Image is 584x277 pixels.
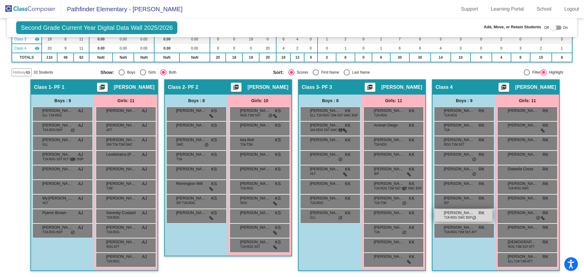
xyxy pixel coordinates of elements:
[14,36,26,42] span: Class 3
[543,195,548,202] span: RK
[374,201,386,205] span: T2A T2M
[33,70,53,75] span: 33 Students
[355,44,372,53] td: 0
[479,137,485,143] span: RK
[211,166,217,172] span: KS
[142,122,147,129] span: AJ
[310,166,340,172] span: [PERSON_NAME]
[508,181,538,187] span: [PERSON_NAME]
[374,113,387,118] span: T2A RDG
[451,44,471,53] td: 3
[113,53,134,62] td: NaN
[451,53,471,62] td: 10
[511,53,530,62] td: 8
[100,70,114,75] span: Show:
[563,25,568,30] span: On
[374,195,404,201] span: [PERSON_NAME]
[492,44,511,53] td: 0
[409,137,415,143] span: KK
[294,70,308,75] div: Scores
[242,35,259,44] td: 19
[210,44,226,53] td: 0
[240,195,270,201] span: [PERSON_NAME]
[479,151,485,158] span: RK
[240,142,252,147] span: T2A T2M
[142,108,147,114] span: AJ
[42,44,57,53] td: 20
[240,181,270,187] span: [PERSON_NAME]
[57,53,74,62] td: 48
[436,84,453,90] span: Class 4
[492,35,511,44] td: 2
[248,84,288,90] span: [PERSON_NAME]
[508,195,538,201] span: [PERSON_NAME]
[106,108,137,114] span: [PERSON_NAME]
[14,46,26,51] span: Class 4
[318,44,336,53] td: 0
[78,108,83,114] span: AJ
[57,44,74,53] td: 9
[89,35,113,44] td: 0.00
[42,137,73,143] span: [PERSON_NAME]
[471,53,492,62] td: 0
[226,35,242,44] td: 0
[409,122,415,129] span: KK
[304,53,318,62] td: 0
[176,201,195,205] span: IEP T2A RDG
[142,210,147,216] span: AJ
[78,122,83,129] span: AJ
[338,157,342,162] span: do_not_disturb_alt
[134,53,154,62] td: NaN
[78,137,83,143] span: AJ
[94,95,158,107] div: Girls: 11
[12,44,41,53] td: Raymond Killion - No Class Name
[479,181,485,187] span: RK
[273,69,441,75] mat-radio-group: Select an option
[471,44,492,53] td: 0
[290,35,304,44] td: 4
[61,4,182,14] span: Pathfinder Elementary - [PERSON_NAME]
[544,25,549,30] span: Off
[106,186,113,191] span: T2M
[42,210,73,216] span: Pyerre Brown
[154,44,179,53] td: 0.00
[543,122,548,129] span: RK
[179,35,210,44] td: 0.00
[106,151,137,158] span: Loodshaica [PERSON_NAME]
[409,195,415,202] span: KK
[240,201,247,205] span: RDG
[472,172,476,177] span: do_not_disturb_alt
[444,113,457,118] span: T2A RDG
[42,122,73,128] span: [PERSON_NAME]
[532,4,556,14] a: School
[71,157,75,162] span: do_not_disturb_alt
[165,95,228,107] div: Boys : 8
[350,70,370,75] div: Last Name
[273,70,284,75] span: Sort:
[240,122,270,128] span: [PERSON_NAME]
[444,166,474,172] span: [PERSON_NAME]
[409,35,431,44] td: 6
[402,186,406,191] span: do_not_disturb_alt
[176,181,207,187] span: Remington Will
[242,53,259,62] td: 19
[409,166,415,172] span: KK
[211,210,217,216] span: KS
[336,35,355,44] td: 2
[431,35,451,44] td: 3
[451,35,471,44] td: 3
[106,195,137,201] span: [PERSON_NAME]
[409,151,415,158] span: KK
[310,151,340,158] span: [PERSON_NAME]
[259,35,276,44] td: 0
[372,35,390,44] td: 1
[310,181,340,187] span: [PERSON_NAME]
[43,201,48,205] span: HLT
[372,44,390,53] td: 1
[345,166,351,172] span: KK
[154,35,179,44] td: 0.00
[242,44,259,53] td: 0
[43,128,63,132] span: T2A RDG BSP
[365,83,375,92] button: Print Students Details
[543,166,548,172] span: RK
